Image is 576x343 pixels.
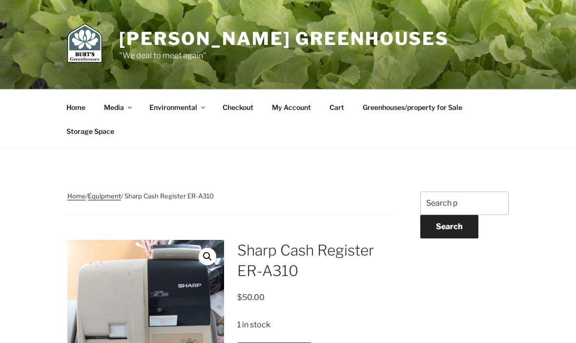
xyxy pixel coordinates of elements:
a: Media [95,95,139,119]
a: Home [67,192,86,200]
a: Environmental [141,95,212,119]
a: Storage Space [58,119,123,143]
a: Checkout [214,95,262,119]
img: Burt's Greenhouses [67,23,102,63]
p: "We deal to meet again" [119,50,449,62]
aside: Blog Sidebar [420,192,509,273]
bdi: 50.00 [237,293,265,302]
nav: Breadcrumb [67,192,394,214]
a: Cart [321,95,352,119]
a: My Account [263,95,319,119]
button: Search [420,215,478,238]
a: Equipment [88,192,121,200]
h1: Sharp Cash Register ER-A310 [237,240,394,281]
p: 1 in stock [237,319,394,331]
nav: Top Menu [58,95,518,143]
a: Greenhouses/property for Sale [354,95,471,119]
a: [PERSON_NAME] Greenhouses [119,28,449,49]
a: View full-screen image gallery [199,248,216,265]
span: $ [237,293,242,302]
input: Search products… [420,192,509,215]
a: Home [58,95,94,119]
